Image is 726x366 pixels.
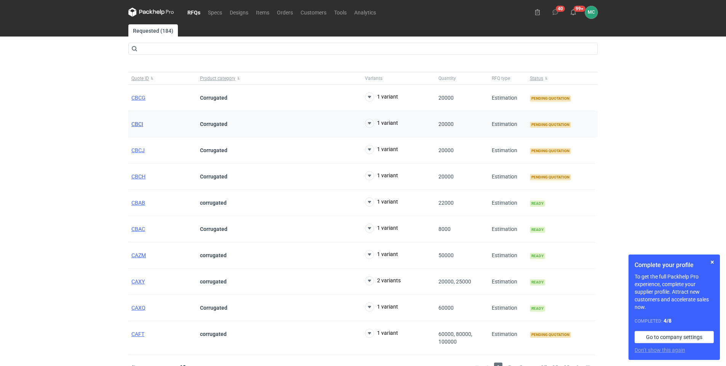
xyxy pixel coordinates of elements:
[530,306,545,312] span: Ready
[128,72,197,84] button: Quote ID
[489,164,527,190] div: Estimation
[131,278,145,285] a: CAXY
[350,8,380,17] a: Analytics
[489,85,527,111] div: Estimation
[365,224,398,233] button: 1 variant
[200,226,227,232] strong: Corrugated
[635,331,714,343] a: Go to company settings
[567,6,579,18] button: 99+
[438,95,454,101] span: 20000
[365,276,401,285] button: 2 variants
[530,75,543,81] span: Status
[438,75,456,81] span: Quantity
[131,121,143,127] a: CBCI
[131,75,149,81] span: Quote ID
[365,75,382,81] span: Variants
[438,305,454,311] span: 60000
[131,305,146,311] a: CAXQ
[131,95,146,101] a: CBCG
[635,273,714,311] p: To get the full Packhelp Pro experience, complete your supplier profile. Attract new customers an...
[197,72,362,84] button: Product category
[128,24,178,37] a: Requested (184)
[365,197,398,207] button: 1 variant
[200,75,235,81] span: Product category
[635,261,714,270] h1: Complete your profile
[489,242,527,269] div: Estimation
[200,331,227,337] strong: corrugated
[635,317,714,325] div: Completed:
[489,190,527,216] div: Estimation
[273,8,297,17] a: Orders
[200,147,227,153] strong: Corrugated
[184,8,204,17] a: RFQs
[365,302,398,312] button: 1 variant
[549,6,561,18] button: 40
[252,8,273,17] a: Items
[438,121,454,127] span: 20000
[365,250,398,259] button: 1 variant
[489,137,527,164] div: Estimation
[530,201,545,207] span: Ready
[200,305,227,311] strong: Corrugated
[131,173,146,180] a: CBCH
[200,278,227,285] strong: corrugated
[200,95,227,101] strong: Corrugated
[204,8,226,17] a: Specs
[635,346,685,354] button: Don’t show this again
[489,216,527,242] div: Estimation
[330,8,350,17] a: Tools
[131,331,144,337] a: CAFT
[530,253,545,259] span: Ready
[365,119,398,128] button: 1 variant
[297,8,330,17] a: Customers
[131,200,145,206] a: CBAB
[438,226,451,232] span: 8000
[530,148,571,154] span: Pending quotation
[530,332,571,338] span: Pending quotation
[527,72,595,84] button: Status
[489,111,527,137] div: Estimation
[131,252,146,258] a: CAZM
[438,173,454,180] span: 20000
[200,121,227,127] strong: Corrugated
[226,8,252,17] a: Designs
[128,8,174,17] svg: Packhelp Pro
[200,173,227,180] strong: Corrugated
[438,252,454,258] span: 50000
[585,6,598,19] div: Marta Czupryniak
[365,329,398,338] button: 1 variant
[438,200,454,206] span: 22000
[492,75,510,81] span: RFQ type
[708,258,717,267] button: Skip for now
[365,92,398,102] button: 1 variant
[489,321,527,355] div: Estimation
[664,318,672,324] strong: 4 / 8
[530,279,545,285] span: Ready
[489,269,527,295] div: Estimation
[438,278,471,285] span: 20000, 25000
[200,252,227,258] strong: corrugated
[530,122,571,128] span: Pending quotation
[200,200,227,206] strong: corrugated
[530,174,571,180] span: Pending quotation
[438,331,472,345] span: 60000, 80000, 100000
[365,145,398,154] button: 1 variant
[585,6,598,19] button: MC
[530,227,545,233] span: Ready
[489,295,527,321] div: Estimation
[530,95,571,102] span: Pending quotation
[438,147,454,153] span: 20000
[131,226,145,232] a: CBAC
[365,171,398,180] button: 1 variant
[131,147,145,153] a: CBCJ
